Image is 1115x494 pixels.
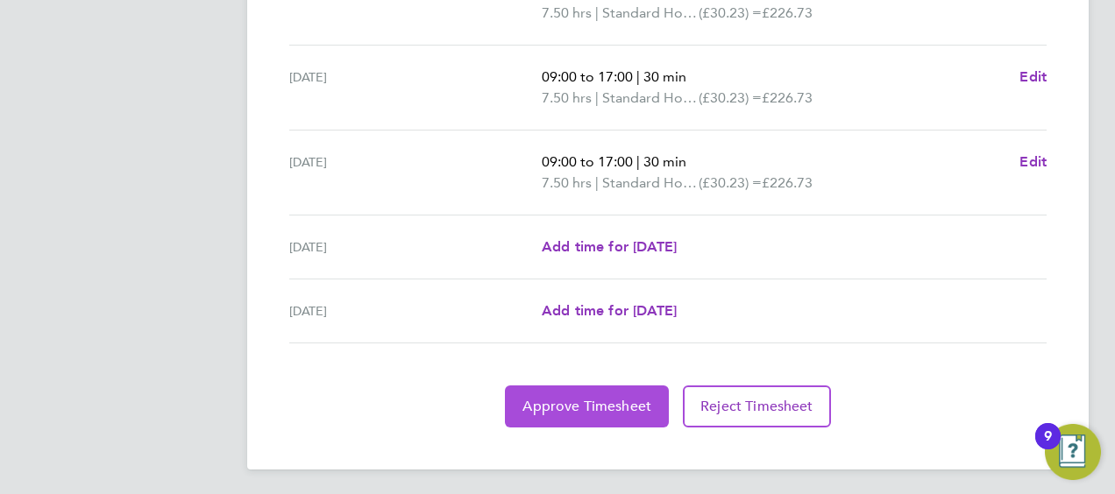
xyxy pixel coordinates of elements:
[1045,424,1101,480] button: Open Resource Center, 9 new notifications
[762,174,813,191] span: £226.73
[542,68,633,85] span: 09:00 to 17:00
[1019,153,1047,170] span: Edit
[595,89,599,106] span: |
[643,153,686,170] span: 30 min
[1019,67,1047,88] a: Edit
[542,174,592,191] span: 7.50 hrs
[602,173,699,194] span: Standard Hourly
[595,174,599,191] span: |
[505,385,669,427] button: Approve Timesheet
[636,153,640,170] span: |
[699,174,762,191] span: (£30.23) =
[542,153,633,170] span: 09:00 to 17:00
[699,4,762,21] span: (£30.23) =
[636,68,640,85] span: |
[542,300,677,321] a: Add time for [DATE]
[1044,436,1052,459] div: 9
[542,236,677,258] a: Add time for [DATE]
[700,398,813,415] span: Reject Timesheet
[289,67,542,109] div: [DATE]
[683,385,831,427] button: Reject Timesheet
[602,3,699,24] span: Standard Hourly
[762,89,813,106] span: £226.73
[289,236,542,258] div: [DATE]
[762,4,813,21] span: £226.73
[595,4,599,21] span: |
[643,68,686,85] span: 30 min
[542,89,592,106] span: 7.50 hrs
[699,89,762,106] span: (£30.23) =
[522,398,651,415] span: Approve Timesheet
[1019,152,1047,173] a: Edit
[602,88,699,109] span: Standard Hourly
[542,302,677,319] span: Add time for [DATE]
[542,238,677,255] span: Add time for [DATE]
[542,4,592,21] span: 7.50 hrs
[289,152,542,194] div: [DATE]
[1019,68,1047,85] span: Edit
[289,300,542,321] div: [DATE]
